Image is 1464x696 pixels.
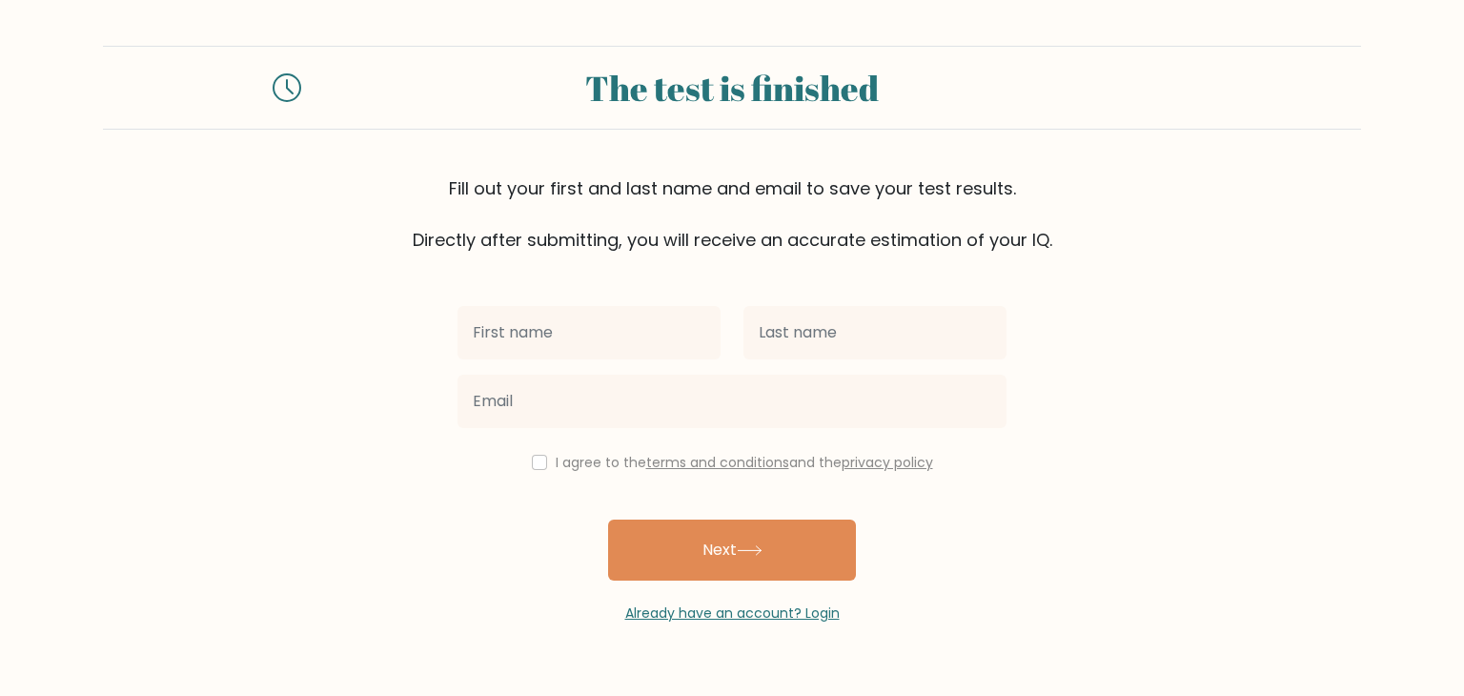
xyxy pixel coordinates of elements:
[457,375,1006,428] input: Email
[743,306,1006,359] input: Last name
[457,306,721,359] input: First name
[646,453,789,472] a: terms and conditions
[842,453,933,472] a: privacy policy
[608,520,856,581] button: Next
[324,62,1140,113] div: The test is finished
[625,604,840,623] a: Already have an account? Login
[556,453,933,472] label: I agree to the and the
[103,175,1361,253] div: Fill out your first and last name and email to save your test results. Directly after submitting,...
